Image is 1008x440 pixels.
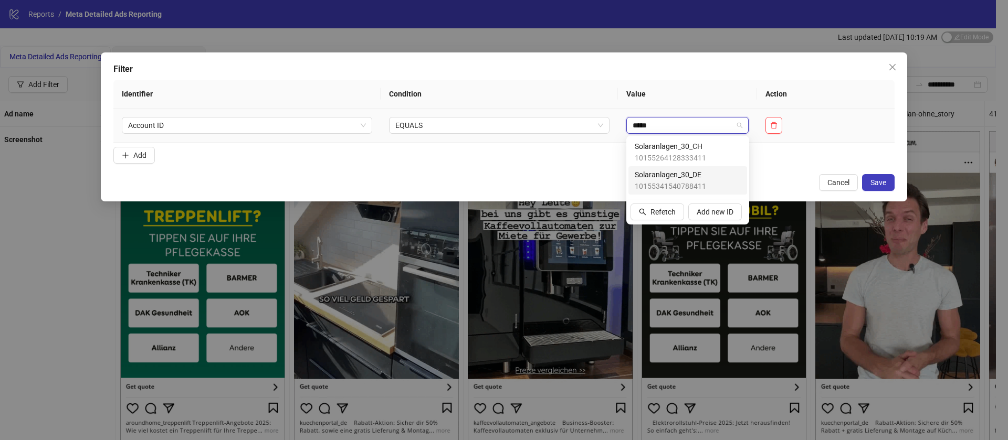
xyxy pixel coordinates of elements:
[113,147,155,164] button: Add
[827,178,849,187] span: Cancel
[635,180,706,192] span: 10155341540788411
[635,141,706,152] span: Solaranlagen_30_CH
[618,80,757,109] th: Value
[635,169,706,180] span: Solaranlagen_30_DE
[395,117,603,133] span: EQUALS
[770,122,778,129] span: delete
[628,166,747,195] div: Solaranlagen_30_DE
[113,63,895,76] div: Filter
[133,151,146,159] span: Add
[888,63,897,71] span: close
[650,208,676,216] span: Refetch
[113,80,381,109] th: Identifier
[631,203,684,220] button: Refetch
[862,174,895,191] button: Save
[884,59,901,76] button: Close
[635,152,706,164] span: 10155264128333411
[128,117,366,133] span: Account ID
[819,174,858,191] button: Cancel
[122,152,129,159] span: plus
[697,208,733,216] span: Add new ID
[639,208,646,216] span: search
[628,138,747,166] div: Solaranlagen_30_CH
[688,203,742,220] button: Add new ID
[870,178,886,187] span: Save
[757,80,895,109] th: Action
[381,80,618,109] th: Condition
